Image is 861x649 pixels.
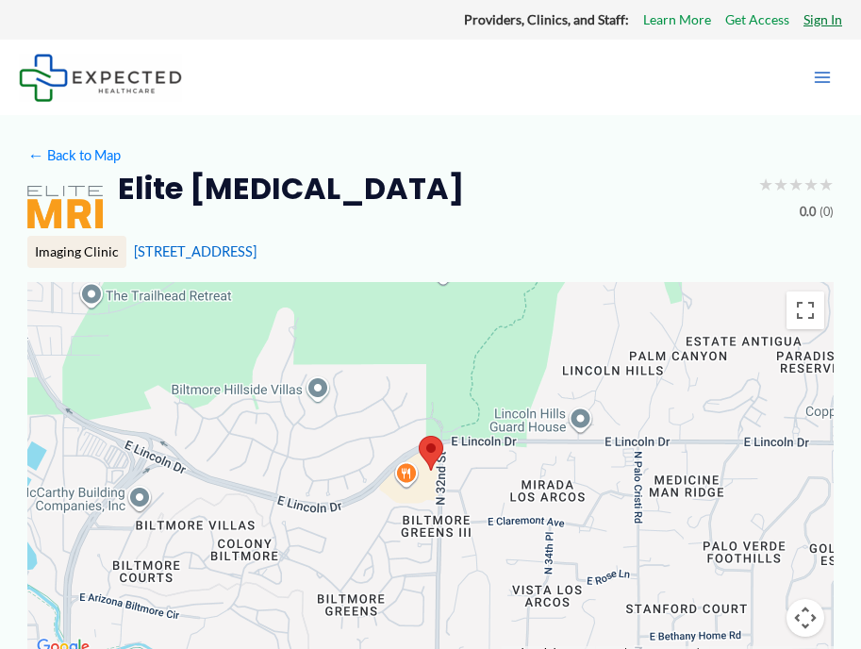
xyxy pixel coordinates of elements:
[19,54,182,102] img: Expected Healthcare Logo - side, dark font, small
[725,8,789,32] a: Get Access
[27,147,44,164] span: ←
[819,169,834,201] span: ★
[773,169,788,201] span: ★
[643,8,711,32] a: Learn More
[786,599,824,637] button: Map camera controls
[803,58,842,97] button: Main menu toggle
[803,8,842,32] a: Sign In
[820,201,834,224] span: (0)
[786,291,824,329] button: Toggle fullscreen view
[27,142,121,168] a: ←Back to Map
[800,201,816,224] span: 0.0
[758,169,773,201] span: ★
[118,169,464,208] h2: Elite [MEDICAL_DATA]
[464,11,629,27] strong: Providers, Clinics, and Staff:
[788,169,803,201] span: ★
[803,169,819,201] span: ★
[27,236,126,268] div: Imaging Clinic
[134,243,257,259] a: [STREET_ADDRESS]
